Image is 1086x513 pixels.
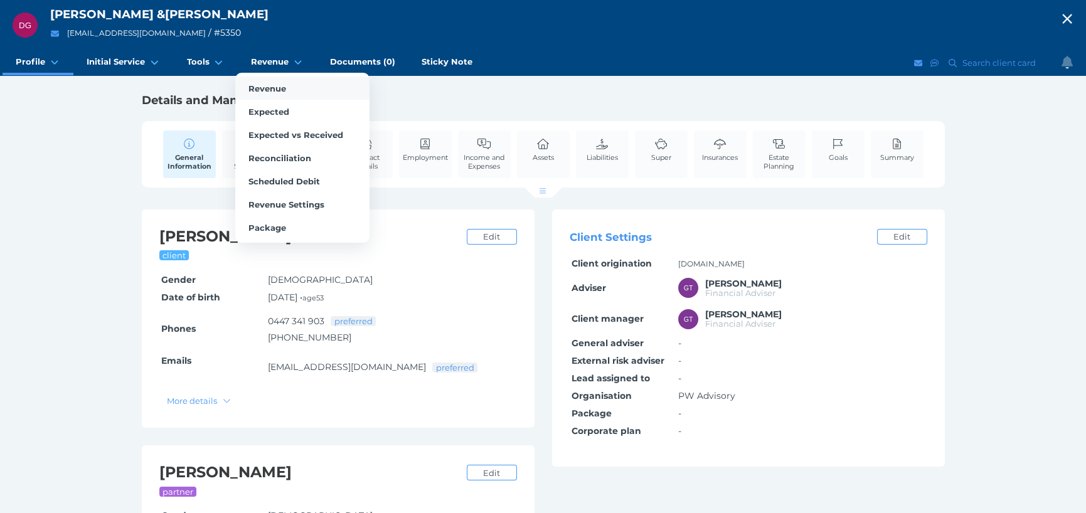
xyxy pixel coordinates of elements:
span: Financial Adviser [705,288,775,298]
a: Profile [3,50,73,75]
span: Gender [161,274,196,285]
span: Lead assigned to [572,373,650,384]
a: Summary [877,130,917,169]
a: Liabilities [583,130,621,169]
a: Revenue [238,50,317,75]
a: Super [648,130,674,169]
a: Estate Planning [753,130,806,177]
span: Goals [829,153,848,162]
span: DG [19,21,31,30]
a: Revenue Settings [235,193,370,216]
a: Edit [467,229,517,245]
small: age 53 [302,294,324,302]
span: Liabilities [587,153,618,162]
span: Estate Planning [756,153,802,171]
a: Assets [530,130,557,169]
span: Grant Teakle [705,278,782,289]
span: Emails [161,355,191,366]
span: Profile [16,56,45,67]
span: Adviser [572,282,606,294]
a: General Information [163,130,216,178]
span: Documents (0) [330,56,395,67]
h1: Details and Management [142,93,945,108]
h2: [PERSON_NAME] [159,463,460,482]
span: - [678,373,681,384]
h2: [PERSON_NAME] [159,227,460,246]
span: Financial Adviser [705,319,775,329]
a: Edit [877,229,927,245]
span: Insurances [702,153,738,162]
span: Scheduled Debit [248,176,320,186]
span: Assets [533,153,554,162]
div: Deon Gould [13,13,38,38]
span: Employment [403,153,448,162]
div: Grant Teakle [678,309,698,329]
span: Corporate plan [572,425,641,436]
a: Goals [826,130,851,169]
a: Documents (0) [317,50,408,75]
span: General adviser [572,337,644,349]
span: Revenue [248,83,286,93]
span: Revenue [251,56,289,67]
span: Expected [248,107,289,117]
a: Insurances [699,130,741,169]
div: Grant Teakle [678,278,698,298]
span: Client Settings [570,231,652,243]
a: Expected [235,100,370,123]
a: [PHONE_NUMBER] [268,332,351,343]
span: GT [684,315,693,323]
span: [DEMOGRAPHIC_DATA] [268,274,373,285]
button: SMS [929,55,941,71]
span: - [678,337,681,349]
a: Initial Service [73,50,173,75]
span: Date of birth [161,292,220,303]
span: preferred [333,316,373,326]
span: General Information [166,153,213,171]
a: [EMAIL_ADDRESS][DOMAIN_NAME] [67,28,206,38]
a: Income and Expenses [458,130,511,177]
button: More details [161,393,237,408]
span: partner [162,487,194,497]
span: - [678,408,681,419]
span: Organisation [572,390,632,401]
span: - [678,355,681,366]
a: Reconciliation [235,146,370,169]
span: Phones [161,323,196,334]
span: Edit [477,468,505,478]
a: Client Settings [222,130,275,177]
a: Scheduled Debit [235,169,370,193]
span: Grant Teakle [705,309,782,320]
span: client [162,250,187,260]
span: Initial Service [87,56,145,67]
a: Package [235,216,370,239]
span: Package [248,223,286,233]
a: Employment [400,130,451,169]
span: Revenue Settings [248,199,324,209]
span: More details [162,396,220,406]
a: [EMAIL_ADDRESS][DOMAIN_NAME] [268,361,426,373]
a: Expected vs Received [235,123,370,146]
span: & [PERSON_NAME] [157,7,269,21]
span: preferred [435,362,475,373]
span: Client origination [572,258,652,269]
span: Edit [888,231,915,241]
span: Tools [187,56,210,67]
span: Reconciliation [248,153,311,163]
span: Client manager [572,313,644,324]
span: Income and Expenses [461,153,508,171]
span: / # 5350 [208,27,241,38]
span: Search client card [960,58,1041,68]
span: [PERSON_NAME] [50,7,154,21]
span: Expected vs Received [248,130,343,140]
span: - [678,425,681,436]
span: Package [572,408,612,419]
span: Client Settings [225,153,272,171]
span: GT [684,284,693,292]
button: Search client card [943,55,1042,71]
span: Sticky Note [422,56,472,67]
td: [DOMAIN_NAME] [676,255,927,273]
span: Summary [880,153,914,162]
button: Email [47,26,63,41]
a: Revenue [235,77,370,100]
button: Email [912,55,925,71]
